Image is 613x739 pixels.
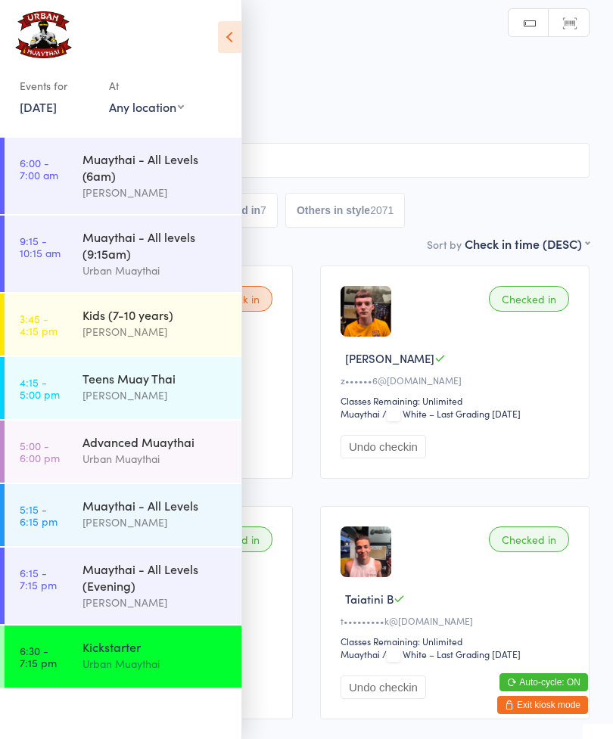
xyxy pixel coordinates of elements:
div: [PERSON_NAME] [82,323,229,340]
button: Exit kiosk mode [497,696,588,714]
div: [PERSON_NAME] [82,387,229,404]
div: z••••••6@[DOMAIN_NAME] [341,374,574,387]
a: 5:00 -6:00 pmAdvanced MuaythaiUrban Muaythai [5,421,241,483]
span: / White – Last Grading [DATE] [382,647,521,660]
div: Check in time (DESC) [465,235,590,252]
label: Sort by [427,237,462,252]
div: [PERSON_NAME] [82,514,229,531]
time: 9:15 - 10:15 am [20,234,61,259]
div: Muaythai - All Levels [82,497,229,514]
div: Checked in [489,526,569,552]
div: Advanced Muaythai [82,433,229,450]
a: 6:15 -7:15 pmMuaythai - All Levels (Evening)[PERSON_NAME] [5,548,241,624]
div: Muaythai [341,407,380,420]
time: 5:00 - 6:00 pm [20,439,60,464]
button: Others in style2071 [285,193,405,228]
span: Muaythai [23,116,590,131]
div: Muaythai - All levels (9:15am) [82,228,229,262]
div: Classes Remaining: Unlimited [341,394,574,407]
a: 3:45 -4:15 pmKids (7-10 years)[PERSON_NAME] [5,293,241,356]
div: Checked in [489,286,569,312]
time: 6:30 - 7:15 pm [20,644,57,669]
div: [PERSON_NAME] [82,184,229,201]
a: 6:30 -7:15 pmKickstarterUrban Muaythai [5,626,241,688]
time: 4:15 - 5:00 pm [20,376,60,400]
div: Urban Muaythai [82,262,229,279]
div: Classes Remaining: Unlimited [341,635,574,647]
span: Miami Small matted area [23,101,566,116]
time: 5:15 - 6:15 pm [20,503,58,527]
a: 5:15 -6:15 pmMuaythai - All Levels[PERSON_NAME] [5,484,241,546]
div: Urban Muaythai [82,450,229,467]
time: 6:00 - 7:00 am [20,157,58,181]
div: Kids (7-10 years) [82,306,229,323]
div: [PERSON_NAME] [82,594,229,611]
div: Muaythai - All Levels (Evening) [82,560,229,594]
img: Urban Muaythai - Miami [15,11,72,58]
div: Kickstarter [82,638,229,655]
div: 2071 [370,204,394,216]
button: Undo checkin [341,435,426,458]
div: Teens Muay Thai [82,370,229,387]
div: Urban Muaythai [82,655,229,672]
span: [DATE] 6:30pm [23,70,566,85]
time: 3:45 - 4:15 pm [20,312,58,337]
a: 9:15 -10:15 amMuaythai - All levels (9:15am)Urban Muaythai [5,216,241,292]
div: 7 [260,204,266,216]
span: Taiatini B [345,591,394,607]
div: Muaythai - All Levels (6am) [82,151,229,184]
div: Events for [20,73,94,98]
a: 6:00 -7:00 amMuaythai - All Levels (6am)[PERSON_NAME] [5,138,241,214]
button: Auto-cycle: ON [499,673,588,691]
div: Muaythai [341,647,380,660]
button: Undo checkin [341,675,426,699]
a: [DATE] [20,98,57,115]
img: image1757318914.png [341,526,391,577]
span: Urban Muaythai [23,85,566,101]
div: Any location [109,98,184,115]
input: Search [23,143,590,178]
div: At [109,73,184,98]
img: image1756281782.png [341,286,391,337]
h2: Kickstarter Check-in [23,38,590,63]
time: 6:15 - 7:15 pm [20,567,57,591]
div: t•••••••••k@[DOMAIN_NAME] [341,614,574,627]
a: 4:15 -5:00 pmTeens Muay Thai[PERSON_NAME] [5,357,241,419]
span: / White – Last Grading [DATE] [382,407,521,420]
span: [PERSON_NAME] [345,350,434,366]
